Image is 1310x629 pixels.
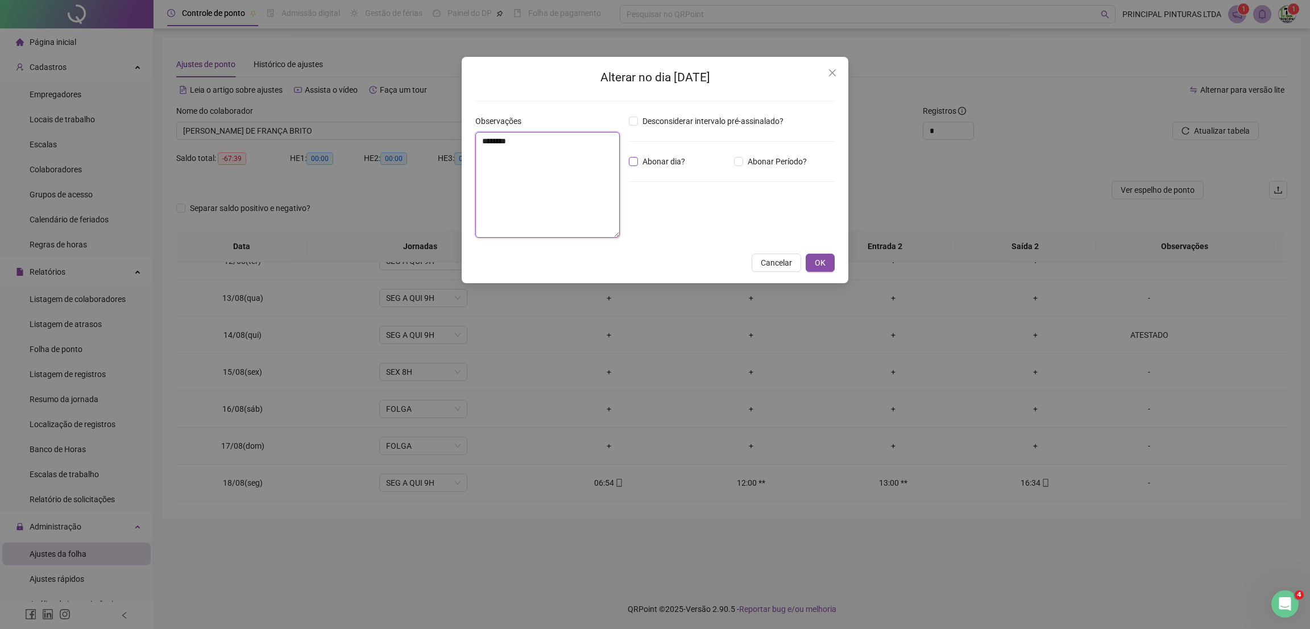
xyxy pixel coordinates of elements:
[828,68,837,77] span: close
[1271,590,1299,618] iframe: Intercom live chat
[806,254,835,272] button: OK
[815,256,826,269] span: OK
[475,115,529,127] label: Observações
[1295,590,1304,599] span: 4
[638,115,788,127] span: Desconsiderar intervalo pré-assinalado?
[823,64,841,82] button: Close
[638,155,690,168] span: Abonar dia?
[743,155,811,168] span: Abonar Período?
[752,254,801,272] button: Cancelar
[761,256,792,269] span: Cancelar
[475,68,835,87] h2: Alterar no dia [DATE]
